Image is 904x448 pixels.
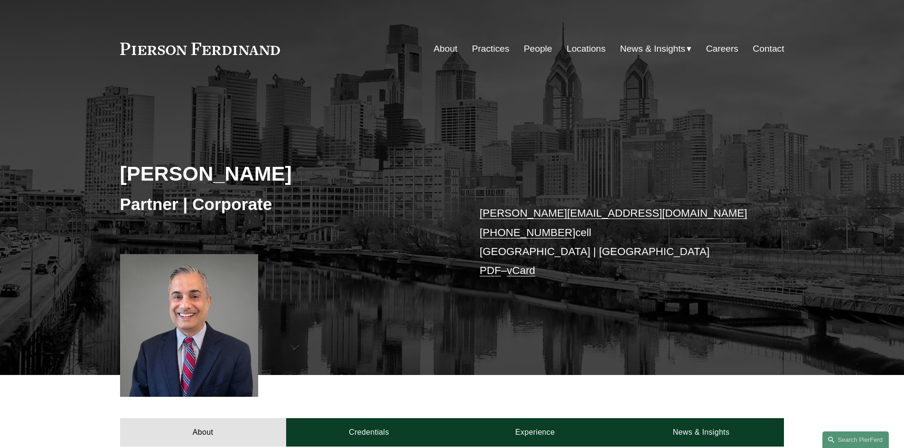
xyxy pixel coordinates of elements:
h2: [PERSON_NAME] [120,161,452,186]
a: Contact [753,40,784,58]
a: People [524,40,552,58]
a: Practices [472,40,509,58]
a: PDF [480,265,501,276]
a: vCard [507,265,535,276]
h3: Partner | Corporate [120,194,452,215]
a: About [434,40,457,58]
span: News & Insights [620,41,686,57]
a: Careers [706,40,738,58]
a: [PERSON_NAME][EMAIL_ADDRESS][DOMAIN_NAME] [480,207,747,219]
a: folder dropdown [620,40,692,58]
a: News & Insights [618,418,784,447]
p: cell [GEOGRAPHIC_DATA] | [GEOGRAPHIC_DATA] – [480,204,756,280]
a: Search this site [822,431,889,448]
a: Credentials [286,418,452,447]
a: [PHONE_NUMBER] [480,227,576,238]
a: Experience [452,418,618,447]
a: Locations [567,40,606,58]
a: About [120,418,286,447]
